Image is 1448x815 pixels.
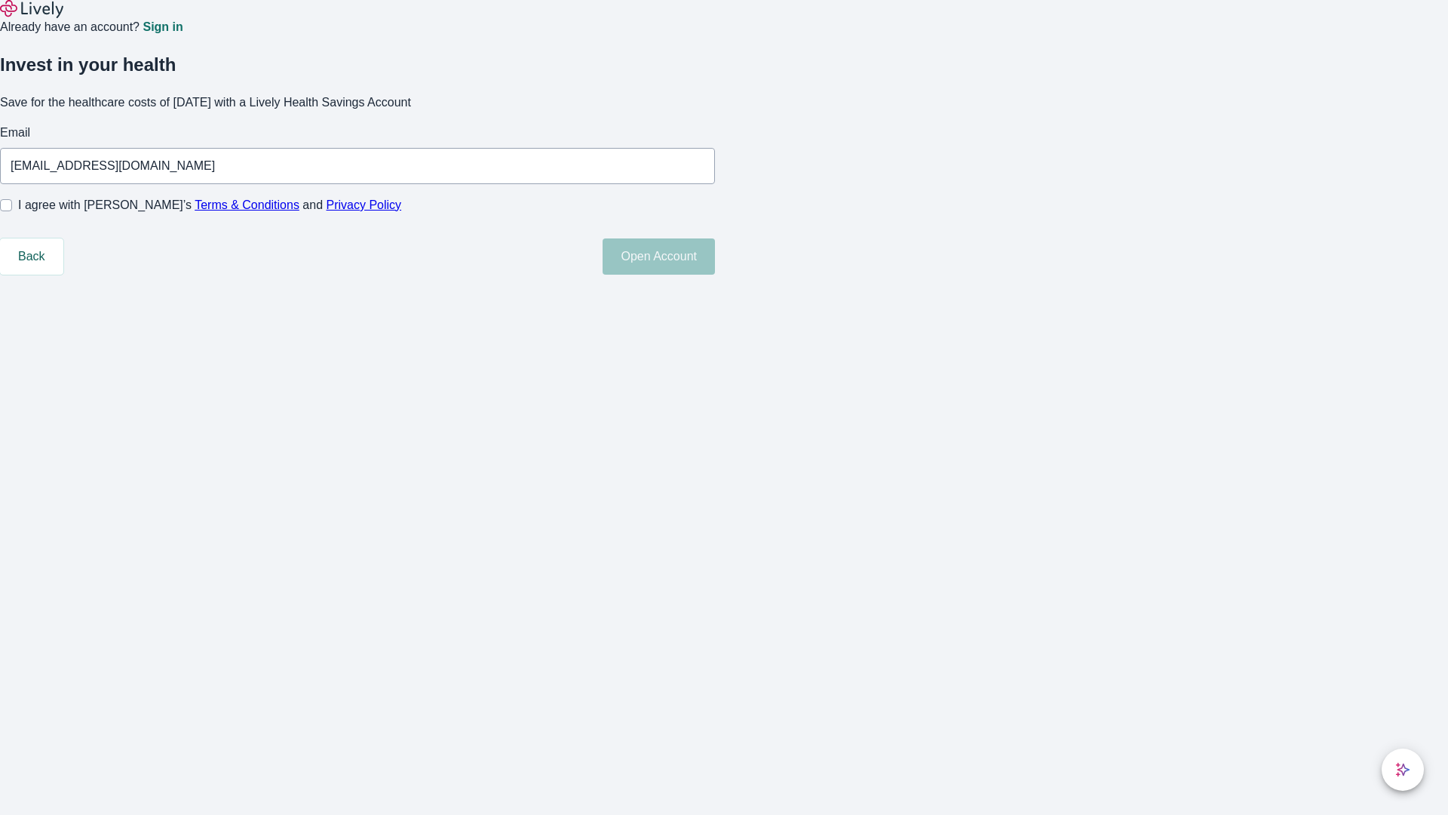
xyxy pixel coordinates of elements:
a: Terms & Conditions [195,198,299,211]
a: Privacy Policy [327,198,402,211]
span: I agree with [PERSON_NAME]’s and [18,196,401,214]
svg: Lively AI Assistant [1395,762,1410,777]
button: chat [1382,749,1424,791]
a: Sign in [143,21,183,33]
